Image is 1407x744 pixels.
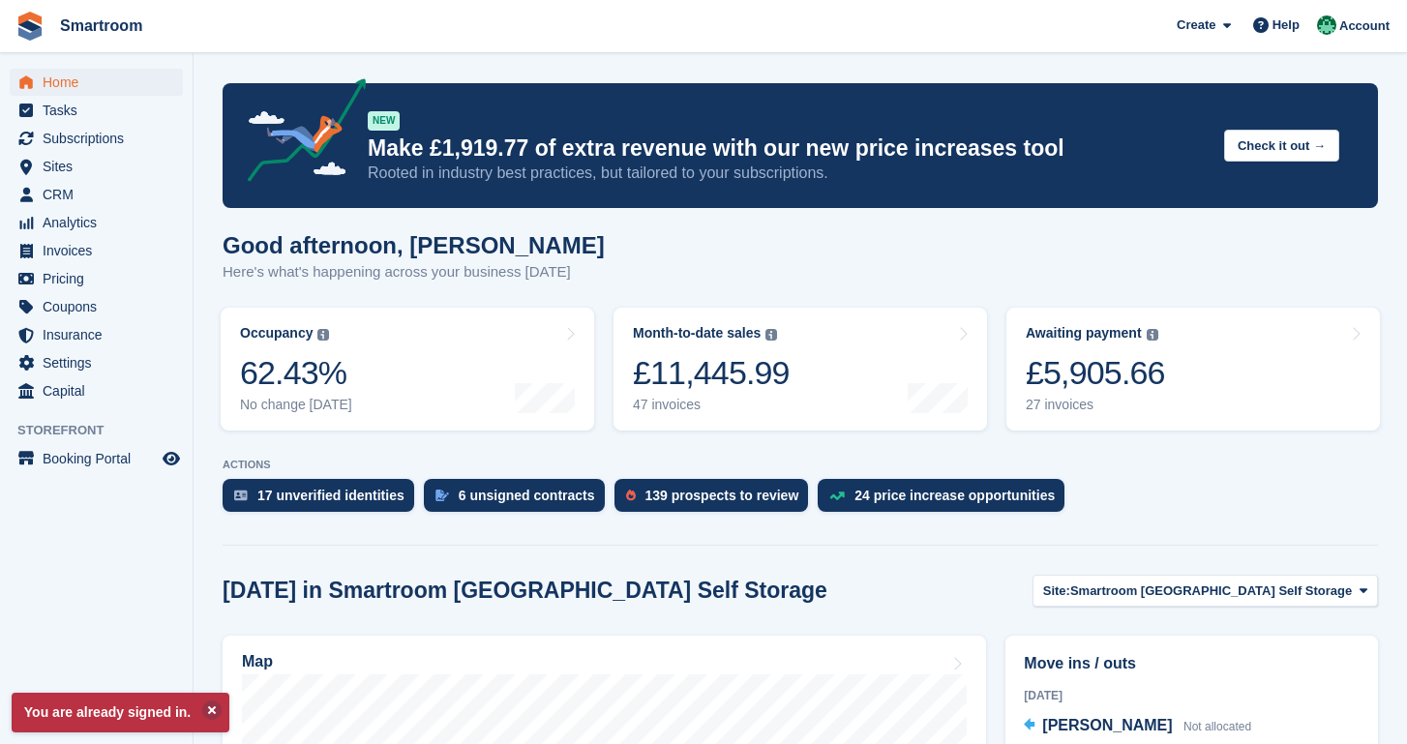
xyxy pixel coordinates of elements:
span: Smartroom [GEOGRAPHIC_DATA] Self Storage [1070,581,1352,601]
div: £5,905.66 [1026,353,1165,393]
a: menu [10,125,183,152]
p: Here's what's happening across your business [DATE] [223,261,605,283]
div: 27 invoices [1026,397,1165,413]
a: 139 prospects to review [614,479,819,521]
a: menu [10,293,183,320]
a: menu [10,181,183,208]
a: menu [10,153,183,180]
p: Make £1,919.77 of extra revenue with our new price increases tool [368,134,1209,163]
a: Occupancy 62.43% No change [DATE] [221,308,594,431]
div: [DATE] [1024,687,1360,704]
div: 17 unverified identities [257,488,404,503]
button: Check it out → [1224,130,1339,162]
div: 139 prospects to review [645,488,799,503]
div: Month-to-date sales [633,325,761,342]
a: Preview store [160,447,183,470]
img: Jacob Gabriel [1317,15,1336,35]
div: Awaiting payment [1026,325,1142,342]
img: icon-info-grey-7440780725fd019a000dd9b08b2336e03edf1995a4989e88bcd33f0948082b44.svg [1147,329,1158,341]
p: Rooted in industry best practices, but tailored to your subscriptions. [368,163,1209,184]
span: Settings [43,349,159,376]
span: Sites [43,153,159,180]
p: ACTIONS [223,459,1378,471]
div: 62.43% [240,353,352,393]
img: icon-info-grey-7440780725fd019a000dd9b08b2336e03edf1995a4989e88bcd33f0948082b44.svg [317,329,329,341]
span: Insurance [43,321,159,348]
img: prospect-51fa495bee0391a8d652442698ab0144808aea92771e9ea1ae160a38d050c398.svg [626,490,636,501]
h2: Move ins / outs [1024,652,1360,675]
div: Occupancy [240,325,313,342]
a: menu [10,69,183,96]
span: Pricing [43,265,159,292]
div: No change [DATE] [240,397,352,413]
a: 17 unverified identities [223,479,424,521]
a: menu [10,265,183,292]
span: Help [1272,15,1300,35]
span: Subscriptions [43,125,159,152]
span: Tasks [43,97,159,124]
img: stora-icon-8386f47178a22dfd0bd8f6a31ec36ba5ce8667c1dd55bd0f319d3a0aa187defe.svg [15,12,45,41]
a: 6 unsigned contracts [424,479,614,521]
img: icon-info-grey-7440780725fd019a000dd9b08b2336e03edf1995a4989e88bcd33f0948082b44.svg [765,329,777,341]
h1: Good afternoon, [PERSON_NAME] [223,232,605,258]
a: menu [10,349,183,376]
span: Home [43,69,159,96]
div: NEW [368,111,400,131]
h2: [DATE] in Smartroom [GEOGRAPHIC_DATA] Self Storage [223,578,827,604]
a: Awaiting payment £5,905.66 27 invoices [1006,308,1380,431]
a: menu [10,237,183,264]
a: menu [10,445,183,472]
span: Storefront [17,421,193,440]
button: Site: Smartroom [GEOGRAPHIC_DATA] Self Storage [1033,575,1378,607]
span: Invoices [43,237,159,264]
a: Month-to-date sales £11,445.99 47 invoices [614,308,987,431]
span: Analytics [43,209,159,236]
span: Create [1177,15,1215,35]
img: price-adjustments-announcement-icon-8257ccfd72463d97f412b2fc003d46551f7dbcb40ab6d574587a9cd5c0d94... [231,78,367,189]
img: verify_identity-adf6edd0f0f0b5bbfe63781bf79b02c33cf7c696d77639b501bdc392416b5a36.svg [234,490,248,501]
span: Site: [1043,581,1070,601]
span: Account [1339,16,1390,36]
a: menu [10,377,183,404]
span: Capital [43,377,159,404]
span: Not allocated [1183,720,1251,733]
a: [PERSON_NAME] Not allocated [1024,714,1251,739]
div: 47 invoices [633,397,790,413]
span: Coupons [43,293,159,320]
span: [PERSON_NAME] [1042,717,1172,733]
a: menu [10,209,183,236]
a: 24 price increase opportunities [818,479,1074,521]
span: Booking Portal [43,445,159,472]
a: menu [10,97,183,124]
span: CRM [43,181,159,208]
a: Smartroom [52,10,150,42]
a: menu [10,321,183,348]
div: 24 price increase opportunities [854,488,1055,503]
img: price_increase_opportunities-93ffe204e8149a01c8c9dc8f82e8f89637d9d84a8eef4429ea346261dce0b2c0.svg [829,491,845,500]
p: You are already signed in. [12,693,229,732]
div: £11,445.99 [633,353,790,393]
img: contract_signature_icon-13c848040528278c33f63329250d36e43548de30e8caae1d1a13099fd9432cc5.svg [435,490,449,501]
div: 6 unsigned contracts [459,488,595,503]
h2: Map [242,653,273,670]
